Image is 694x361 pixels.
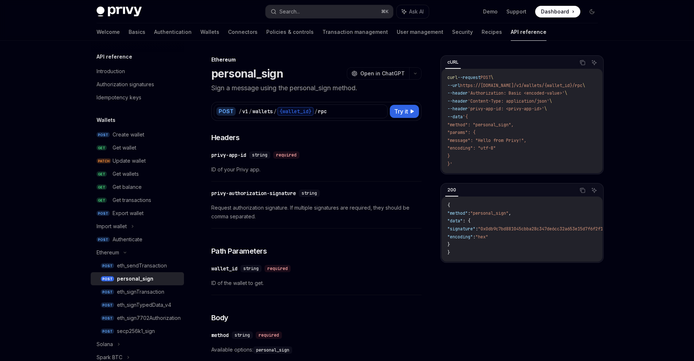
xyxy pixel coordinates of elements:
[97,67,125,76] div: Introduction
[447,90,468,96] span: --header
[101,263,114,269] span: POST
[475,234,488,240] span: "hex"
[91,272,184,285] a: POSTpersonal_sign
[578,58,587,67] button: Copy the contents from the code block
[468,98,549,104] span: 'Content-Type: application/json'
[211,132,240,143] span: Headers
[360,70,405,77] span: Open in ChatGPT
[506,8,526,15] a: Support
[91,233,184,246] a: POSTAuthenticate
[97,237,110,242] span: POST
[266,5,393,18] button: Search...⌘K
[211,279,422,287] span: ID of the wallet to get.
[97,185,107,190] span: GET
[482,23,502,41] a: Recipes
[473,234,475,240] span: :
[447,161,452,167] span: }'
[117,274,153,283] div: personal_sign
[549,98,552,104] span: \
[97,116,115,124] h5: Wallets
[97,145,107,151] span: GET
[211,56,422,63] div: Ethereum
[468,90,565,96] span: 'Authorization: Basic <encoded-value>'
[447,138,526,143] span: "message": "Hello from Privy!",
[113,130,144,139] div: Create wallet
[565,90,567,96] span: \
[113,196,151,205] div: Get transactions
[458,75,481,80] span: --request
[211,67,283,80] h1: personal_sign
[468,106,544,112] span: 'privy-app-id: <privy-app-id>'
[91,65,184,78] a: Introduction
[216,107,236,116] div: POST
[252,108,273,115] div: wallets
[91,207,184,220] a: POSTExport wallet
[589,186,599,195] button: Ask AI
[113,209,144,218] div: Export wallet
[468,210,470,216] span: :
[509,210,511,216] span: ,
[266,23,314,41] a: Policies & controls
[447,250,450,255] span: }
[211,83,422,93] p: Sign a message using the personal_sign method.
[211,332,229,339] div: method
[97,80,154,89] div: Authorization signatures
[447,145,496,151] span: "encoding": "utf-8"
[447,242,450,247] span: }
[452,23,473,41] a: Security
[381,9,389,15] span: ⌘ K
[491,75,493,80] span: \
[117,287,164,296] div: eth_signTransaction
[578,186,587,195] button: Copy the contents from the code block
[470,210,509,216] span: "personal_sign"
[211,151,246,159] div: privy-app-id
[91,259,184,272] a: POSTeth_sendTransaction
[583,83,585,88] span: \
[242,108,248,115] div: v1
[113,183,142,191] div: Get balance
[589,58,599,67] button: Ask AI
[91,91,184,104] a: Idempotency keys
[91,312,184,325] a: POSTeth_sign7702Authorization
[97,132,110,138] span: POST
[211,265,238,272] div: wallet_id
[97,171,107,177] span: GET
[397,5,429,18] button: Ask AI
[274,108,277,115] div: /
[91,180,184,194] a: GETGet balance
[97,211,110,216] span: POST
[447,210,468,216] span: "method"
[277,107,314,116] div: {wallet_id}
[91,154,184,167] a: PATCHUpdate wallet
[211,345,422,354] span: Available options:
[447,218,463,224] span: "data"
[154,23,192,41] a: Authentication
[97,52,132,61] h5: API reference
[279,7,300,16] div: Search...
[314,108,317,115] div: /
[113,156,146,165] div: Update wallet
[535,6,580,17] a: Dashboard
[302,190,317,196] span: string
[97,93,141,102] div: Idempotency keys
[97,198,107,203] span: GET
[511,23,546,41] a: API reference
[101,276,114,282] span: POST
[447,130,475,135] span: "params": {
[239,108,242,115] div: /
[91,325,184,338] a: POSTsecp256k1_sign
[318,108,327,115] div: rpc
[322,23,388,41] a: Transaction management
[483,8,498,15] a: Demo
[91,167,184,180] a: GETGet wallets
[447,226,475,232] span: "signature"
[97,222,127,231] div: Import wallet
[447,75,458,80] span: curl
[91,194,184,207] a: GETGet transactions
[447,122,514,128] span: "method": "personal_sign",
[97,340,113,349] div: Solana
[101,329,114,334] span: POST
[101,289,114,295] span: POST
[101,302,114,308] span: POST
[91,78,184,91] a: Authorization signatures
